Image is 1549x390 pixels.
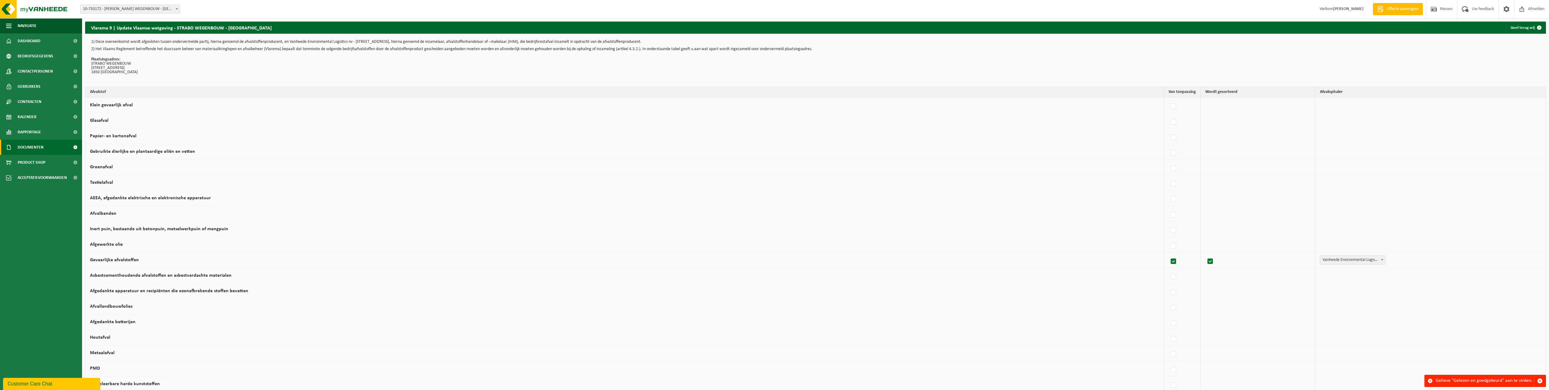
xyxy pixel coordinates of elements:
label: Recycleerbare harde kunststoffen [90,381,160,386]
label: Afvalbanden [90,211,116,216]
span: Gebruikers [18,79,40,94]
span: Offerte aanvragen [1385,6,1420,12]
span: 10-733172 - STRABO WEGENBOUW - GRIMBERGEN [81,5,180,13]
span: Acceptatievoorwaarden [18,170,67,185]
label: Inert puin, bestaande uit betonpuin, metselwerkpuin of mengpuin [90,227,228,231]
th: Afvalstof [85,87,1164,97]
label: Klein gevaarlijk afval [90,103,133,108]
span: Bedrijfsgegevens [18,49,53,64]
label: Groenafval [90,165,113,169]
span: Documenten [18,140,43,155]
label: Gevaarlijke afvalstoffen [90,258,139,262]
span: Dashboard [18,33,40,49]
span: Vanheede Environmental Logistics [1320,256,1385,264]
th: Van toepassing [1164,87,1201,97]
label: AEEA, afgedankte elektrische en elektronische apparatuur [90,196,211,200]
span: Kalender [18,109,36,125]
label: Afgedankte apparatuur en recipiënten die ozonafbrekende stoffen bevatten [90,289,248,293]
iframe: chat widget [3,377,102,390]
label: Houtafval [90,335,110,340]
span: Contracten [18,94,41,109]
label: Glasafval [90,118,108,123]
span: Navigatie [18,18,36,33]
a: Offerte aanvragen [1373,3,1423,15]
p: 2) Het Vlaams Reglement betreffende het duurzaam beheer van materiaalkringlopen en afvalbeheer (V... [91,47,1540,51]
p: STRABO WEGENBOUW [STREET_ADDRESS] 1850 [GEOGRAPHIC_DATA] [91,57,1540,74]
label: Textielafval [90,180,113,185]
span: Rapportage [18,125,41,140]
span: Product Shop [18,155,45,170]
label: Gebruikte dierlijke en plantaardige oliën en vetten [90,149,195,154]
label: Asbestcementhoudende afvalstoffen en asbestverdachte materialen [90,273,232,278]
h2: Vlarema 9 | Update Vlaamse wetgeving - STRABO WEGENBOUW - [GEOGRAPHIC_DATA] [85,22,278,33]
span: 10-733172 - STRABO WEGENBOUW - GRIMBERGEN [80,5,180,14]
label: Papier- en kartonafval [90,134,136,139]
p: 1) Deze overeenkomst wordt afgesloten tussen ondervermelde partij, hierna genoemd de afvalstoffen... [91,40,1540,44]
a: Geef terug vrij [1506,22,1545,34]
div: Gelieve "Gelezen en goedgekeurd" aan te vinken. [1436,375,1534,387]
label: Afvallandbouwfolies [90,304,133,309]
label: Metaalafval [90,351,115,355]
th: Afvalophaler [1315,87,1546,97]
label: PMD [90,366,100,371]
span: Vanheede Environmental Logistics [1320,255,1385,265]
label: Afgedankte batterijen [90,320,136,324]
span: Contactpersonen [18,64,53,79]
th: Wordt gesorteerd [1201,87,1315,97]
label: Afgewerkte olie [90,242,123,247]
strong: Plaatsingsadres: [91,57,120,62]
strong: [PERSON_NAME] [1333,7,1364,11]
